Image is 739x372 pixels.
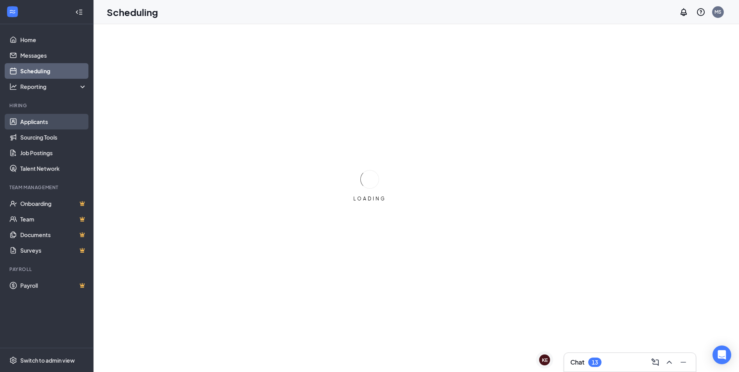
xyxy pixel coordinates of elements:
a: Messages [20,48,87,63]
a: Applicants [20,114,87,129]
a: TeamCrown [20,211,87,227]
a: Talent Network [20,161,87,176]
div: LOADING [350,195,389,202]
button: ChevronUp [663,356,676,368]
h1: Scheduling [107,5,158,19]
svg: Notifications [679,7,688,17]
svg: WorkstreamLogo [9,8,16,16]
div: Payroll [9,266,85,273]
svg: Collapse [75,8,83,16]
svg: Analysis [9,83,17,90]
a: Scheduling [20,63,87,79]
button: ComposeMessage [649,356,661,368]
div: Open Intercom Messenger [713,345,731,364]
div: Hiring [9,102,85,109]
a: Sourcing Tools [20,129,87,145]
svg: QuestionInfo [696,7,705,17]
a: SurveysCrown [20,243,87,258]
div: Team Management [9,184,85,191]
a: OnboardingCrown [20,196,87,211]
svg: ChevronUp [665,358,674,367]
div: 13 [592,359,598,366]
h3: Chat [570,358,584,367]
svg: Settings [9,356,17,364]
svg: Minimize [679,358,688,367]
svg: ComposeMessage [651,358,660,367]
a: DocumentsCrown [20,227,87,243]
button: Minimize [677,356,690,368]
div: KE [542,357,548,363]
div: Reporting [20,83,87,90]
a: PayrollCrown [20,278,87,293]
a: Home [20,32,87,48]
a: Job Postings [20,145,87,161]
div: MS [714,9,721,15]
div: Switch to admin view [20,356,75,364]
